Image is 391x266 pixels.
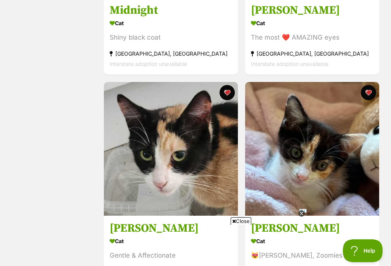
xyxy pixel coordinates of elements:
[251,3,373,18] h3: [PERSON_NAME]
[57,228,334,262] iframe: Advertisement
[110,48,232,59] div: [GEOGRAPHIC_DATA], [GEOGRAPHIC_DATA]
[110,61,187,67] span: Interstate adoption unavailable
[110,32,232,43] div: Shiny black coat
[251,221,373,235] h3: [PERSON_NAME]
[251,18,373,29] div: Cat
[245,82,379,216] img: Marceline
[360,85,376,100] button: favourite
[110,18,232,29] div: Cat
[104,82,238,216] img: Diana
[251,48,373,59] div: [GEOGRAPHIC_DATA], [GEOGRAPHIC_DATA]
[110,3,232,18] h3: Midnight
[251,235,373,246] div: Cat
[251,32,373,43] div: The most ❤️ AMAZING eyes
[220,85,235,100] button: favourite
[343,239,383,262] iframe: Help Scout Beacon - Open
[251,61,328,67] span: Interstate adoption unavailable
